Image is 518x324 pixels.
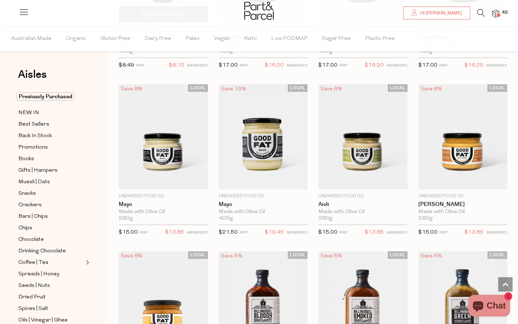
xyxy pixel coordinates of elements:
span: Bars | Chips [18,212,48,221]
a: Spreads | Honey [18,270,84,279]
p: Undivided Food Co. [219,193,308,199]
a: Drinking Chocolate [18,247,84,256]
a: Chips [18,224,84,233]
span: Paleo [186,26,200,51]
span: Sugar Free [322,26,351,51]
span: Vegan [214,26,230,51]
span: Drinking Chocolate [18,247,66,256]
small: RRP [439,231,447,235]
span: LOCAL [388,84,408,92]
span: $15.00 [318,230,337,235]
span: Best Sellers [18,120,49,129]
span: LOCAL [188,251,208,259]
span: LOCAL [388,251,408,259]
span: Aisles [18,67,47,82]
p: Undivided Food Co. [119,193,208,199]
span: 43 [500,9,509,16]
small: MEMBERS [486,64,507,68]
a: Spices | Salt [18,304,84,313]
div: Save 8% [318,84,344,94]
a: NEW IN [18,108,84,117]
a: Muesli | Oats [18,177,84,186]
small: MEMBERS [287,64,308,68]
div: Save 8% [119,84,145,94]
small: MEMBERS [387,231,408,235]
a: Seeds | Nuts [18,281,84,290]
small: RRP [140,231,148,235]
p: Undivided Food Co. [418,193,508,199]
span: Muesli | Oats [18,178,50,186]
p: Undivided Food Co. [318,193,408,199]
span: Gluten Free [100,26,130,51]
span: $15.00 [119,230,138,235]
small: MEMBERS [387,64,408,68]
span: Keto [244,26,257,51]
a: Chocolate [18,235,84,244]
span: 280g [318,215,333,222]
a: Dried Fruit [18,293,84,302]
span: $17.00 [418,63,437,68]
span: Chocolate [18,235,44,244]
span: Spreads | Honey [18,270,59,279]
div: Made with Olive Oil [219,209,308,215]
span: $19.45 [265,228,284,237]
span: $16.20 [464,61,483,70]
span: 280g [119,215,133,222]
span: $13.85 [464,228,483,237]
small: RRP [339,231,347,235]
span: Crackers [18,201,42,210]
span: $21.50 [219,230,238,235]
span: Promotions [18,143,48,152]
a: Books [18,154,84,163]
button: Expand/Collapse Coffee | Tea [84,258,89,267]
span: Previously Purchased [17,93,74,101]
div: Save 5% [219,251,245,261]
a: Mayo [119,201,208,208]
span: $17.00 [318,63,337,68]
span: $8.10 [169,61,184,70]
span: $13.85 [165,228,184,237]
span: Gifts | Hampers [18,166,58,175]
a: 43 [492,10,499,17]
span: Snacks [18,189,36,198]
span: Plastic Free [365,26,395,51]
small: RRP [240,231,248,235]
span: $16.20 [265,61,284,70]
span: Seeds | Nuts [18,282,50,290]
span: $16.20 [365,61,384,70]
span: Dried Fruit [18,293,46,302]
small: RRP [439,64,447,68]
a: Previously Purchased [18,93,84,101]
img: Chilli Mayo [418,84,508,189]
img: Aioli [318,84,408,189]
a: Back In Stock [18,131,84,140]
div: Save 5% [418,251,444,261]
div: Save 5% [318,251,344,261]
small: MEMBERS [187,231,208,235]
div: Save 8% [119,251,145,261]
span: 425g [219,215,233,222]
span: NEW IN [18,109,39,117]
small: RRP [136,64,144,68]
img: Part&Parcel [244,2,274,20]
span: Coffee | Tea [18,258,48,267]
span: Spices | Salt [18,305,48,313]
span: Chips [18,224,32,233]
img: Mayo [219,84,308,189]
span: Hi [PERSON_NAME] [418,10,462,16]
span: 280g [418,215,433,222]
a: Best Sellers [18,120,84,129]
span: Back In Stock [18,132,52,140]
a: Gifts | Hampers [18,166,84,175]
a: Aisles [18,69,47,87]
small: RRP [339,64,347,68]
span: Australian Made [11,26,51,51]
div: Made with Olive Oil [119,209,208,215]
span: LOCAL [288,84,308,92]
span: LOCAL [487,251,507,259]
span: Books [18,155,34,163]
span: $17.00 [219,63,238,68]
a: Promotions [18,143,84,152]
span: Low FODMAP [271,26,308,51]
small: MEMBERS [287,231,308,235]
